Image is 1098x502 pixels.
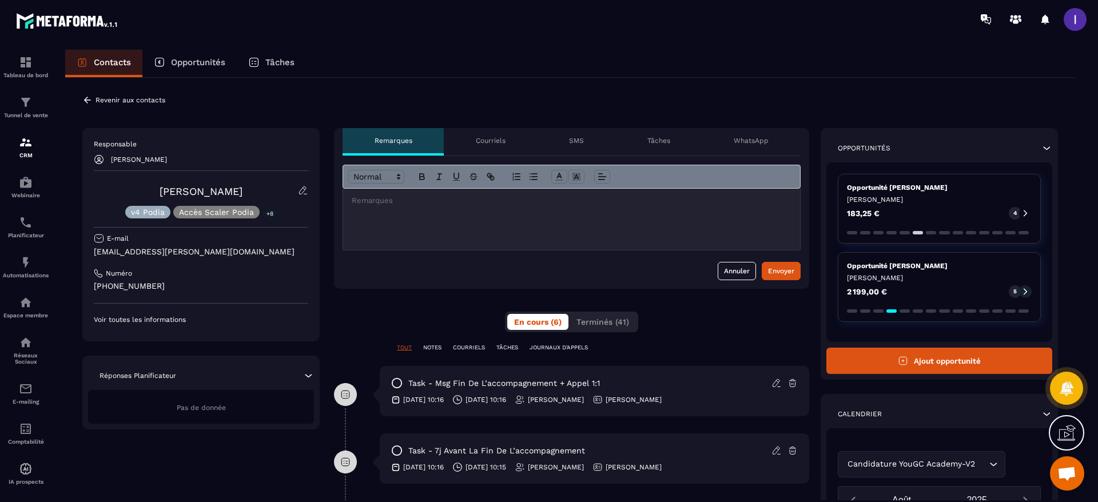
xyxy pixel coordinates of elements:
p: v4 Podia [131,208,165,216]
img: logo [16,10,119,31]
p: Automatisations [3,272,49,278]
a: emailemailE-mailing [3,373,49,413]
p: task - Msg fin de l’accompagnement + Appel 1:1 [408,378,600,389]
p: Remarques [375,136,412,145]
p: [PERSON_NAME] [606,463,662,472]
div: Envoyer [768,265,794,277]
a: automationsautomationsAutomatisations [3,247,49,287]
p: [EMAIL_ADDRESS][PERSON_NAME][DOMAIN_NAME] [94,246,308,257]
p: Réponses Planificateur [100,371,176,380]
img: automations [19,256,33,269]
p: [DATE] 10:16 [403,395,444,404]
button: Ajout opportunité [826,348,1052,374]
a: Opportunités [142,50,237,77]
span: Pas de donnée [177,404,226,412]
p: [PERSON_NAME] [847,195,1032,204]
p: Tâches [265,57,295,67]
a: Tâches [237,50,306,77]
p: CRM [3,152,49,158]
p: WhatsApp [734,136,769,145]
img: automations [19,462,33,476]
p: [DATE] 10:16 [403,463,444,472]
img: formation [19,95,33,109]
a: accountantaccountantComptabilité [3,413,49,453]
p: Voir toutes les informations [94,315,308,324]
img: accountant [19,422,33,436]
p: E-mailing [3,399,49,405]
a: social-networksocial-networkRéseaux Sociaux [3,327,49,373]
a: Ouvrir le chat [1050,456,1084,491]
p: Comptabilité [3,439,49,445]
p: [DATE] 10:16 [466,395,506,404]
img: formation [19,55,33,69]
p: task - 7j avant la fin de l’accompagnement [408,445,585,456]
img: formation [19,136,33,149]
p: Planificateur [3,232,49,238]
a: schedulerschedulerPlanificateur [3,207,49,247]
p: E-mail [107,234,129,243]
p: COURRIELS [453,344,485,352]
img: scheduler [19,216,33,229]
p: [PERSON_NAME] [528,395,584,404]
p: 2 199,00 € [847,288,887,296]
p: Espace membre [3,312,49,318]
a: automationsautomationsWebinaire [3,167,49,207]
p: [DATE] 10:15 [466,463,506,472]
p: Accès Scaler Podia [179,208,254,216]
p: [PHONE_NUMBER] [94,281,308,292]
p: Opportunités [838,144,890,153]
a: [PERSON_NAME] [160,185,242,197]
img: social-network [19,336,33,349]
p: Revenir aux contacts [96,96,165,104]
p: Opportunité [PERSON_NAME] [847,261,1032,270]
p: Numéro [106,269,132,278]
p: Tableau de bord [3,72,49,78]
a: formationformationCRM [3,127,49,167]
p: [PERSON_NAME] [111,156,167,164]
p: Calendrier [838,409,882,419]
p: Tâches [647,136,670,145]
input: Search for option [978,458,986,471]
button: Envoyer [762,262,801,280]
p: NOTES [423,344,441,352]
p: 4 [1013,209,1017,217]
p: 5 [1013,288,1017,296]
p: Tunnel de vente [3,112,49,118]
p: TOUT [397,344,412,352]
div: Search for option [838,451,1005,477]
button: En cours (6) [507,314,568,330]
p: Webinaire [3,192,49,198]
img: email [19,382,33,396]
p: [PERSON_NAME] [606,395,662,404]
a: formationformationTableau de bord [3,47,49,87]
button: Annuler [718,262,756,280]
a: Contacts [65,50,142,77]
span: Terminés (41) [576,317,629,326]
button: Terminés (41) [570,314,636,330]
a: automationsautomationsEspace membre [3,287,49,327]
p: 183,25 € [847,209,880,217]
p: Opportunité [PERSON_NAME] [847,183,1032,192]
p: Responsable [94,140,308,149]
span: Candidature YouGC Academy-V2 [845,458,978,471]
p: IA prospects [3,479,49,485]
img: automations [19,176,33,189]
p: Contacts [94,57,131,67]
p: Opportunités [171,57,225,67]
p: +8 [262,208,277,220]
p: [PERSON_NAME] [847,273,1032,282]
p: SMS [569,136,584,145]
span: En cours (6) [514,317,562,326]
p: Réseaux Sociaux [3,352,49,365]
p: Courriels [476,136,506,145]
p: TÂCHES [496,344,518,352]
a: formationformationTunnel de vente [3,87,49,127]
p: [PERSON_NAME] [528,463,584,472]
p: JOURNAUX D'APPELS [530,344,588,352]
img: automations [19,296,33,309]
